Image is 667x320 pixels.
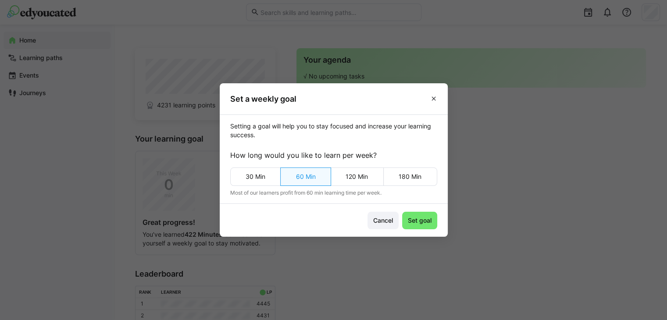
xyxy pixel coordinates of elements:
[367,212,399,229] button: Cancel
[230,167,281,186] eds-button-option: 30 Min
[230,122,437,139] p: Setting a goal will help you to stay focused and increase your learning success.
[230,94,296,104] h3: Set a weekly goal
[230,189,437,196] span: Most of our learners profit from 60 min learning time per week.
[372,216,394,225] span: Cancel
[402,212,437,229] button: Set goal
[407,216,433,225] span: Set goal
[230,150,437,160] p: How long would you like to learn per week?
[280,167,331,186] eds-button-option: 60 Min
[383,167,437,186] eds-button-option: 180 Min
[330,167,384,186] eds-button-option: 120 Min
